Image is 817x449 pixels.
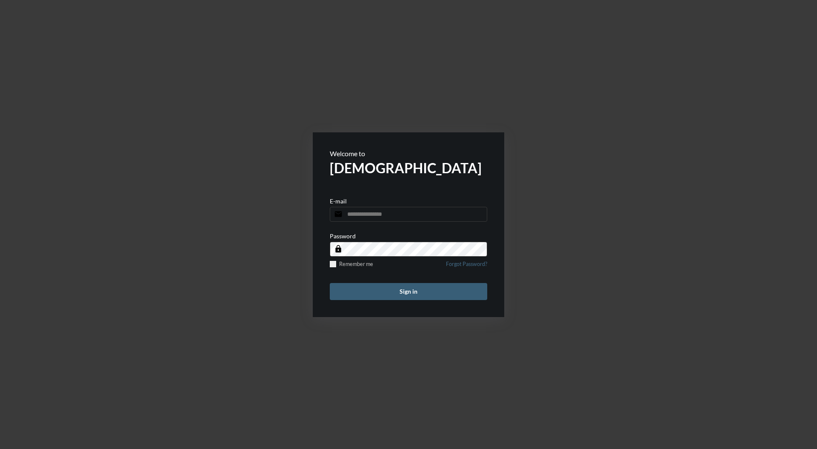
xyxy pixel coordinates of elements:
a: Forgot Password? [446,261,487,272]
label: Remember me [330,261,373,267]
p: Welcome to [330,149,487,157]
p: E-mail [330,197,347,205]
h2: [DEMOGRAPHIC_DATA] [330,160,487,176]
button: Sign in [330,283,487,300]
p: Password [330,232,356,240]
